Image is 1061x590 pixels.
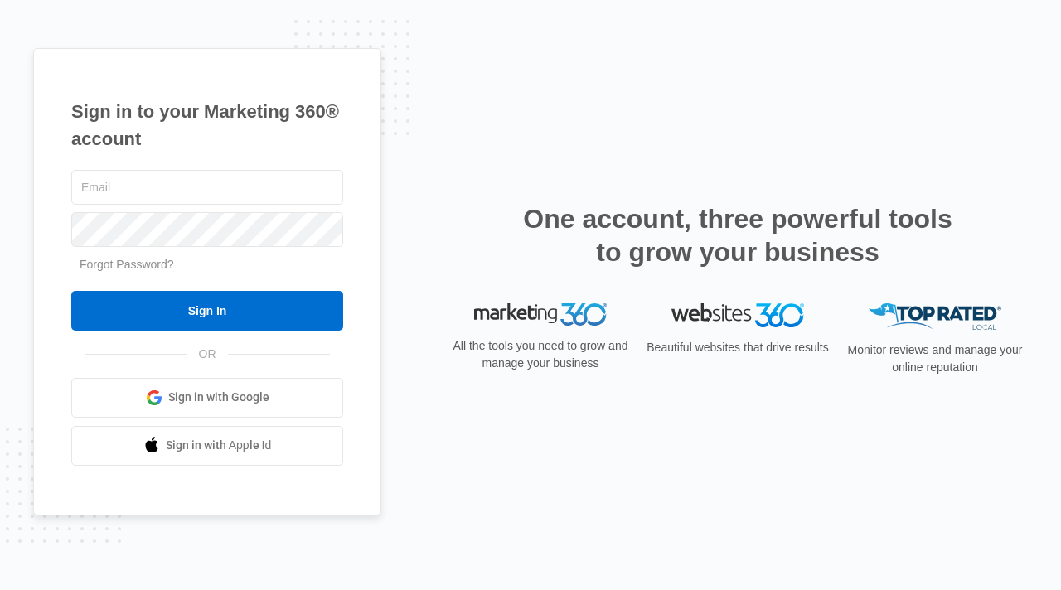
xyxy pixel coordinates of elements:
[71,378,343,418] a: Sign in with Google
[448,337,633,372] p: All the tools you need to grow and manage your business
[869,303,1001,331] img: Top Rated Local
[71,170,343,205] input: Email
[71,98,343,152] h1: Sign in to your Marketing 360® account
[168,389,269,406] span: Sign in with Google
[71,426,343,466] a: Sign in with Apple Id
[474,303,607,326] img: Marketing 360
[71,291,343,331] input: Sign In
[80,258,174,271] a: Forgot Password?
[645,339,831,356] p: Beautiful websites that drive results
[187,346,228,363] span: OR
[166,437,272,454] span: Sign in with Apple Id
[518,202,957,268] h2: One account, three powerful tools to grow your business
[671,303,804,327] img: Websites 360
[842,341,1028,376] p: Monitor reviews and manage your online reputation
